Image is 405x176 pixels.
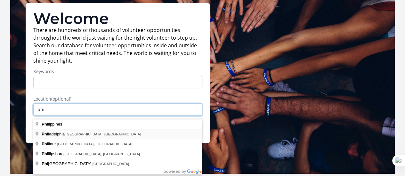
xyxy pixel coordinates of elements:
[42,122,63,126] span: lippines
[42,151,48,156] span: Phi
[33,11,202,26] h1: Welcome
[42,142,48,146] span: Phi
[42,161,48,166] span: Phi
[42,142,57,146] span: llaur
[65,152,140,156] span: [GEOGRAPHIC_DATA], [GEOGRAPHIC_DATA]
[42,132,66,136] span: ladelphia
[93,162,129,166] span: [GEOGRAPHIC_DATA]
[51,96,71,102] span: (optional)
[42,161,93,166] span: [GEOGRAPHIC_DATA]
[42,132,48,136] span: Phi
[33,68,202,75] label: Keywords
[57,142,132,146] span: [GEOGRAPHIC_DATA], [GEOGRAPHIC_DATA]
[42,122,48,126] span: Phi
[42,151,65,156] span: llipsburg
[33,26,202,65] p: There are hundreds of thousands of volunteer opportunities throughout the world just waiting for ...
[33,103,202,116] input: Enter a location
[33,96,202,102] label: Location
[66,132,141,136] span: [GEOGRAPHIC_DATA], [GEOGRAPHIC_DATA]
